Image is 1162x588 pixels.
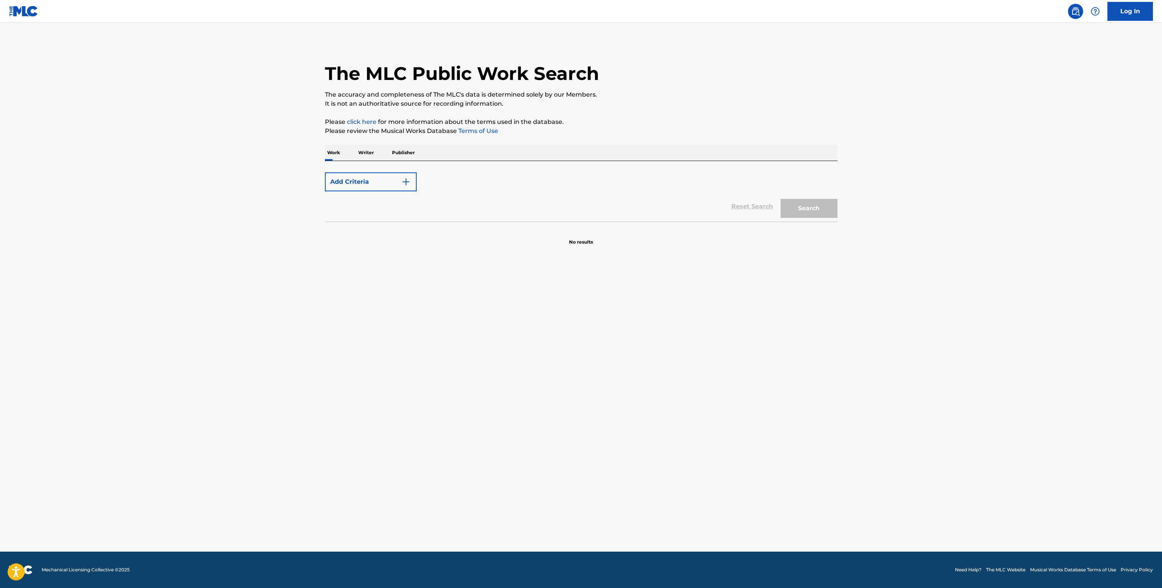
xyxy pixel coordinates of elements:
[356,145,376,161] p: Writer
[325,172,417,191] button: Add Criteria
[9,565,33,574] img: logo
[325,90,837,99] p: The accuracy and completeness of The MLC's data is determined solely by our Members.
[1030,566,1116,573] a: Musical Works Database Terms of Use
[569,230,593,246] p: No results
[325,127,837,136] p: Please review the Musical Works Database
[9,6,38,17] img: MLC Logo
[325,99,837,108] p: It is not an authoritative source for recording information.
[457,127,498,134] a: Terms of Use
[1088,4,1103,19] div: Help
[42,566,130,573] span: Mechanical Licensing Collective © 2025
[325,145,342,161] p: Work
[390,145,417,161] p: Publisher
[955,566,982,573] a: Need Help?
[1071,7,1080,16] img: search
[1068,4,1083,19] a: Public Search
[986,566,1026,573] a: The MLC Website
[325,62,599,85] h1: The MLC Public Work Search
[1107,2,1153,21] a: Log In
[401,177,411,186] img: 9d2ae6d4665cec9f34b9.svg
[1121,566,1153,573] a: Privacy Policy
[325,117,837,127] p: Please for more information about the terms used in the database.
[347,118,376,125] a: click here
[325,169,837,222] form: Search Form
[1091,7,1100,16] img: help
